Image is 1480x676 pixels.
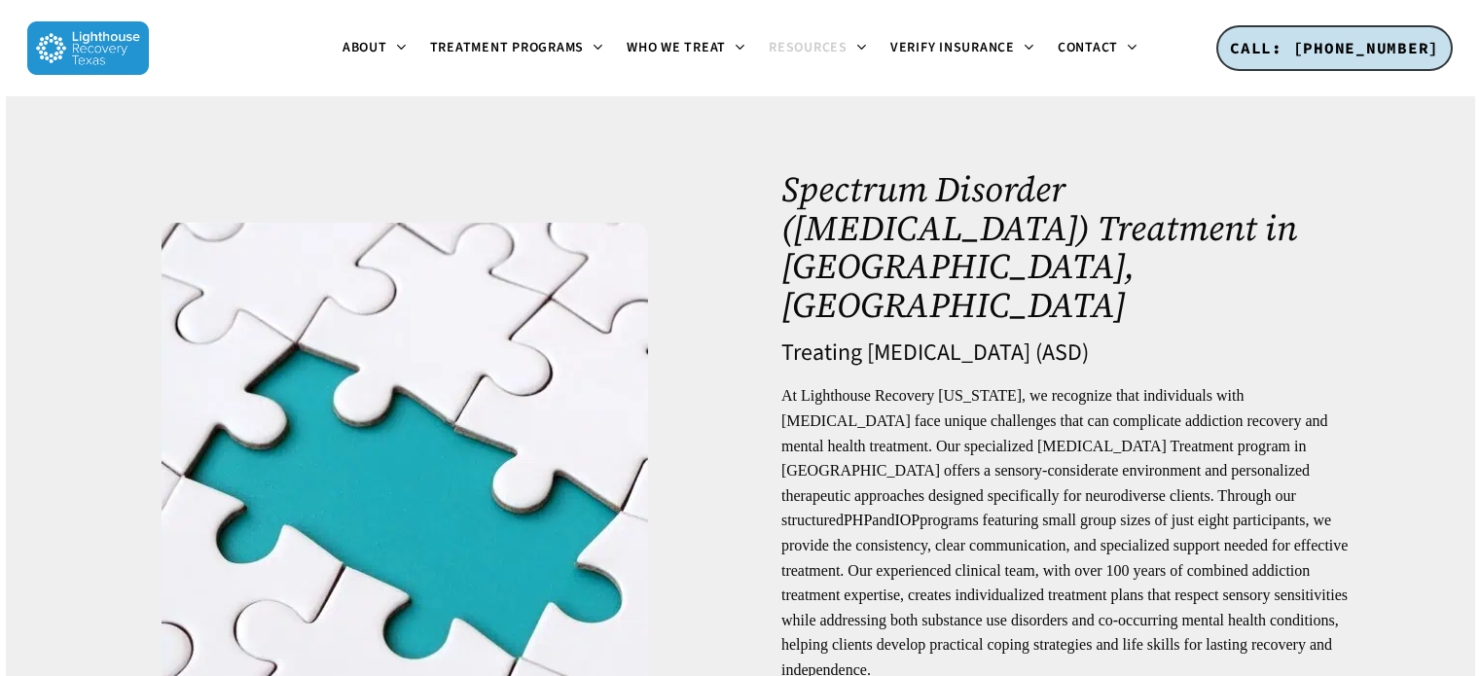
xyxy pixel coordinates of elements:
a: PHP [844,512,872,528]
span: Verify Insurance [890,38,1015,57]
a: Resources [757,41,879,56]
a: Treatment Programs [418,41,616,56]
h1: Spectrum Disorder ([MEDICAL_DATA]) Treatment in [GEOGRAPHIC_DATA], [GEOGRAPHIC_DATA] [781,170,1370,324]
a: IOP [894,512,920,528]
a: Who We Treat [615,41,757,56]
a: Contact [1046,41,1149,56]
span: About [343,38,387,57]
span: CALL: [PHONE_NUMBER] [1230,38,1439,57]
a: Verify Insurance [879,41,1046,56]
a: About [331,41,418,56]
h4: Treating [MEDICAL_DATA] (ASD) [781,340,1370,366]
span: Who We Treat [627,38,726,57]
span: Resources [769,38,848,57]
span: Treatment Programs [430,38,585,57]
a: CALL: [PHONE_NUMBER] [1216,25,1453,72]
span: Contact [1058,38,1118,57]
img: Lighthouse Recovery Texas [27,21,149,75]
